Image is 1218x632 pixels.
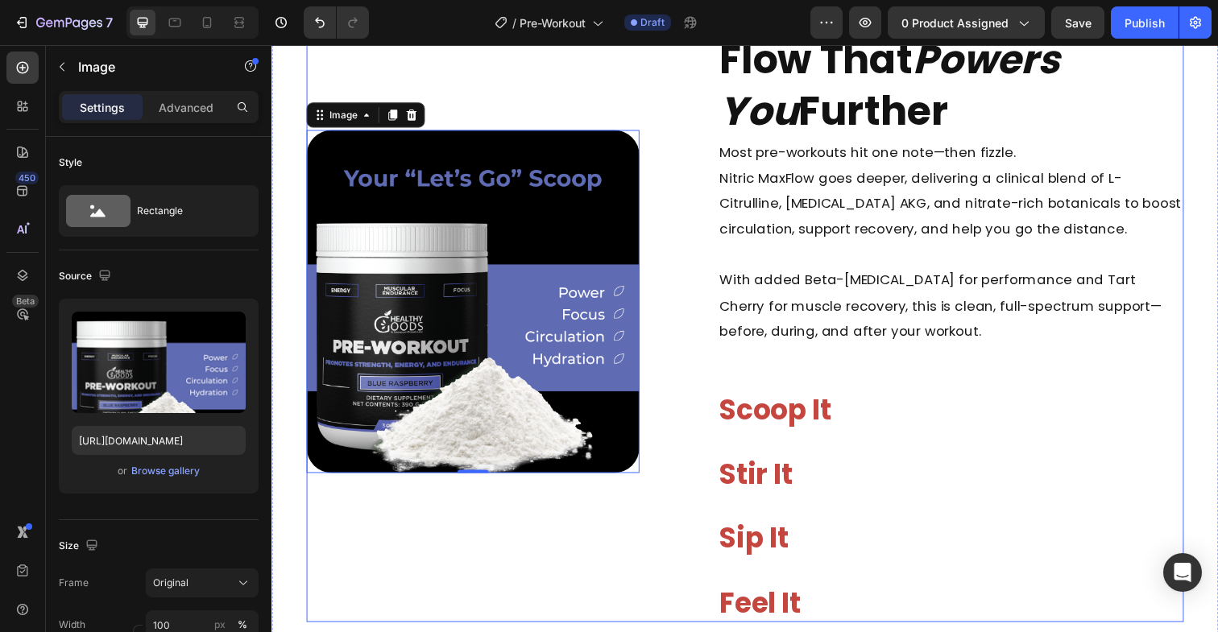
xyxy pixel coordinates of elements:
[520,14,586,31] span: Pre-Workout
[458,550,540,589] span: Feel It
[59,266,114,287] div: Source
[1163,553,1202,592] div: Open Intercom Messenger
[458,230,909,302] span: With added Beta-[MEDICAL_DATA] for performance and Tart Cherry for muscle recovery, this is clean...
[1051,6,1104,39] button: Save
[15,171,39,184] div: 450
[1111,6,1179,39] button: Publish
[901,14,1009,31] span: 0 product assigned
[137,192,235,229] div: Rectangle
[214,618,226,632] div: px
[59,535,101,557] div: Size
[458,419,532,458] span: Stir It
[59,576,89,590] label: Frame
[146,568,259,597] button: Original
[78,57,215,76] p: Image
[80,99,125,116] p: Settings
[59,618,85,632] label: Width
[131,464,200,478] div: Browse gallery
[130,463,201,479] button: Browse gallery
[512,14,516,31] span: /
[12,295,39,308] div: Beta
[1125,14,1165,31] div: Publish
[6,6,120,39] button: 7
[159,99,213,116] p: Advanced
[458,126,929,198] span: Nitric MaxFlow goes deeper, delivering a clinical blend of L-Citrulline, [MEDICAL_DATA] AKG, and ...
[72,312,246,413] img: preview-image
[238,618,247,632] div: %
[271,45,1218,632] iframe: Design area
[640,15,665,30] span: Draft
[458,353,571,392] span: Scoop It
[458,100,760,119] span: Most pre-workouts hit one note—then fizzle.
[72,426,246,455] input: https://example.com/image.jpg
[458,484,528,523] span: Sip It
[118,461,127,481] span: or
[106,13,113,32] p: 7
[59,155,82,170] div: Style
[304,6,369,39] div: Undo/Redo
[153,576,188,590] span: Original
[888,6,1045,39] button: 0 product assigned
[1065,16,1092,30] span: Save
